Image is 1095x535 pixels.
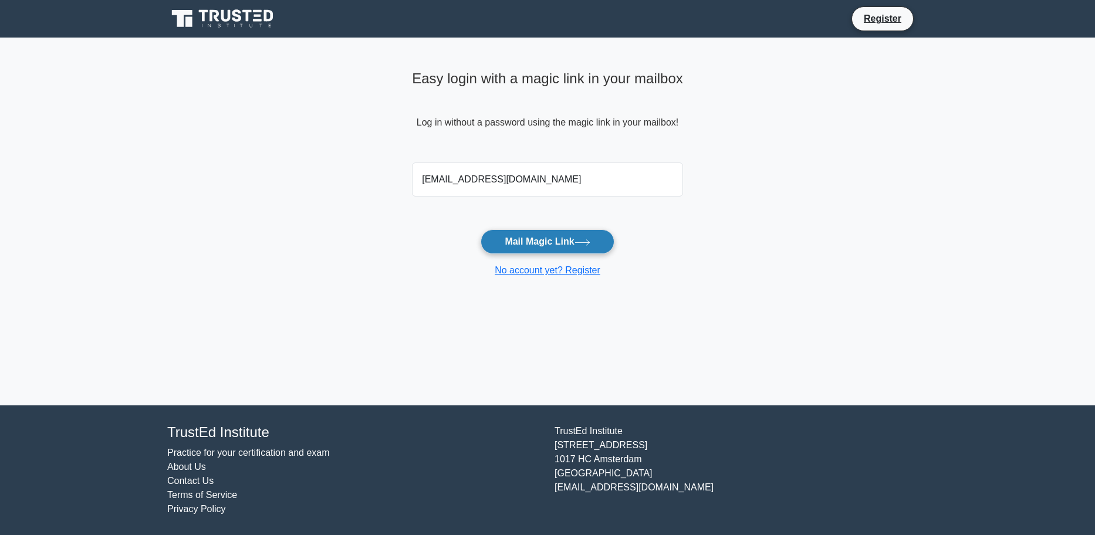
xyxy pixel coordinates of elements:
[167,504,226,514] a: Privacy Policy
[547,424,935,516] div: TrustEd Institute [STREET_ADDRESS] 1017 HC Amsterdam [GEOGRAPHIC_DATA] [EMAIL_ADDRESS][DOMAIN_NAME]
[167,476,214,486] a: Contact Us
[495,265,600,275] a: No account yet? Register
[167,424,540,441] h4: TrustEd Institute
[167,448,330,458] a: Practice for your certification and exam
[412,70,683,87] h4: Easy login with a magic link in your mailbox
[481,229,614,254] button: Mail Magic Link
[857,11,908,26] a: Register
[167,462,206,472] a: About Us
[412,66,683,158] div: Log in without a password using the magic link in your mailbox!
[412,162,683,197] input: Email
[167,490,237,500] a: Terms of Service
